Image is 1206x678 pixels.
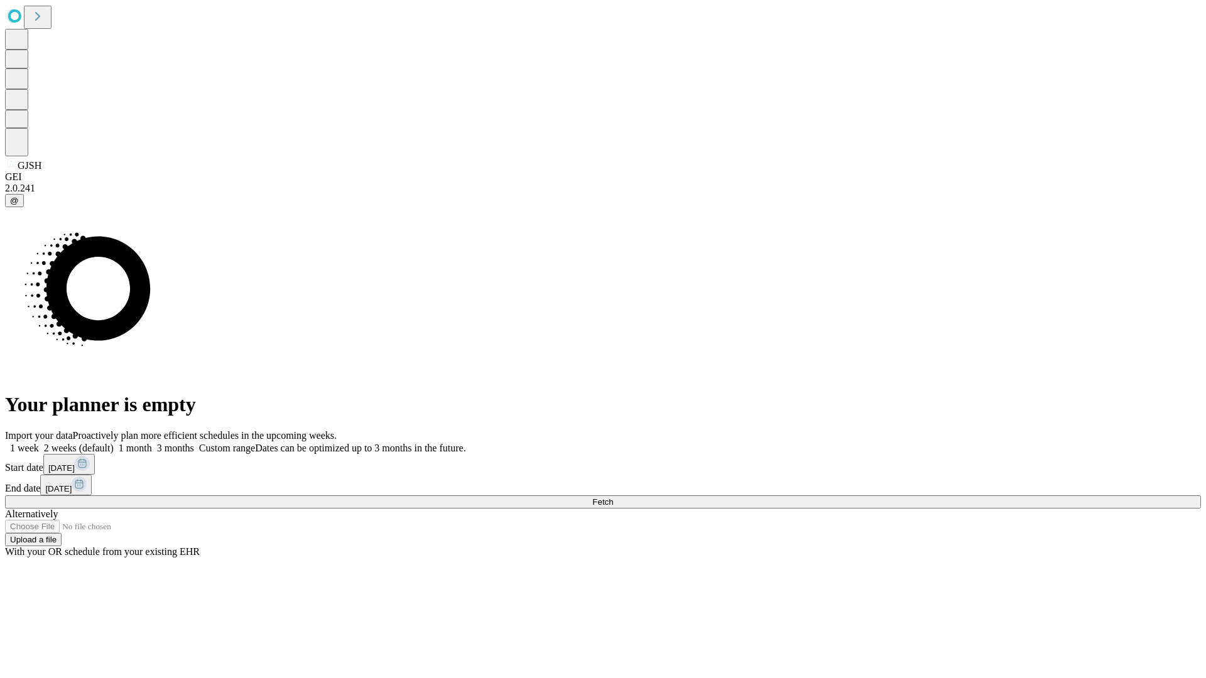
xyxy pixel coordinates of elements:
span: 1 month [119,443,152,453]
span: 2 weeks (default) [44,443,114,453]
span: 1 week [10,443,39,453]
span: Fetch [592,497,613,507]
span: Custom range [199,443,255,453]
span: Import your data [5,430,73,441]
div: 2.0.241 [5,183,1201,194]
button: [DATE] [43,454,95,475]
span: Proactively plan more efficient schedules in the upcoming weeks. [73,430,337,441]
span: 3 months [157,443,194,453]
span: [DATE] [48,463,75,473]
span: @ [10,196,19,205]
span: Alternatively [5,508,58,519]
span: With your OR schedule from your existing EHR [5,546,200,557]
div: GEI [5,171,1201,183]
h1: Your planner is empty [5,393,1201,416]
button: Upload a file [5,533,62,546]
div: End date [5,475,1201,495]
span: Dates can be optimized up to 3 months in the future. [255,443,465,453]
div: Start date [5,454,1201,475]
span: GJSH [18,160,41,171]
button: [DATE] [40,475,92,495]
button: @ [5,194,24,207]
button: Fetch [5,495,1201,508]
span: [DATE] [45,484,72,493]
